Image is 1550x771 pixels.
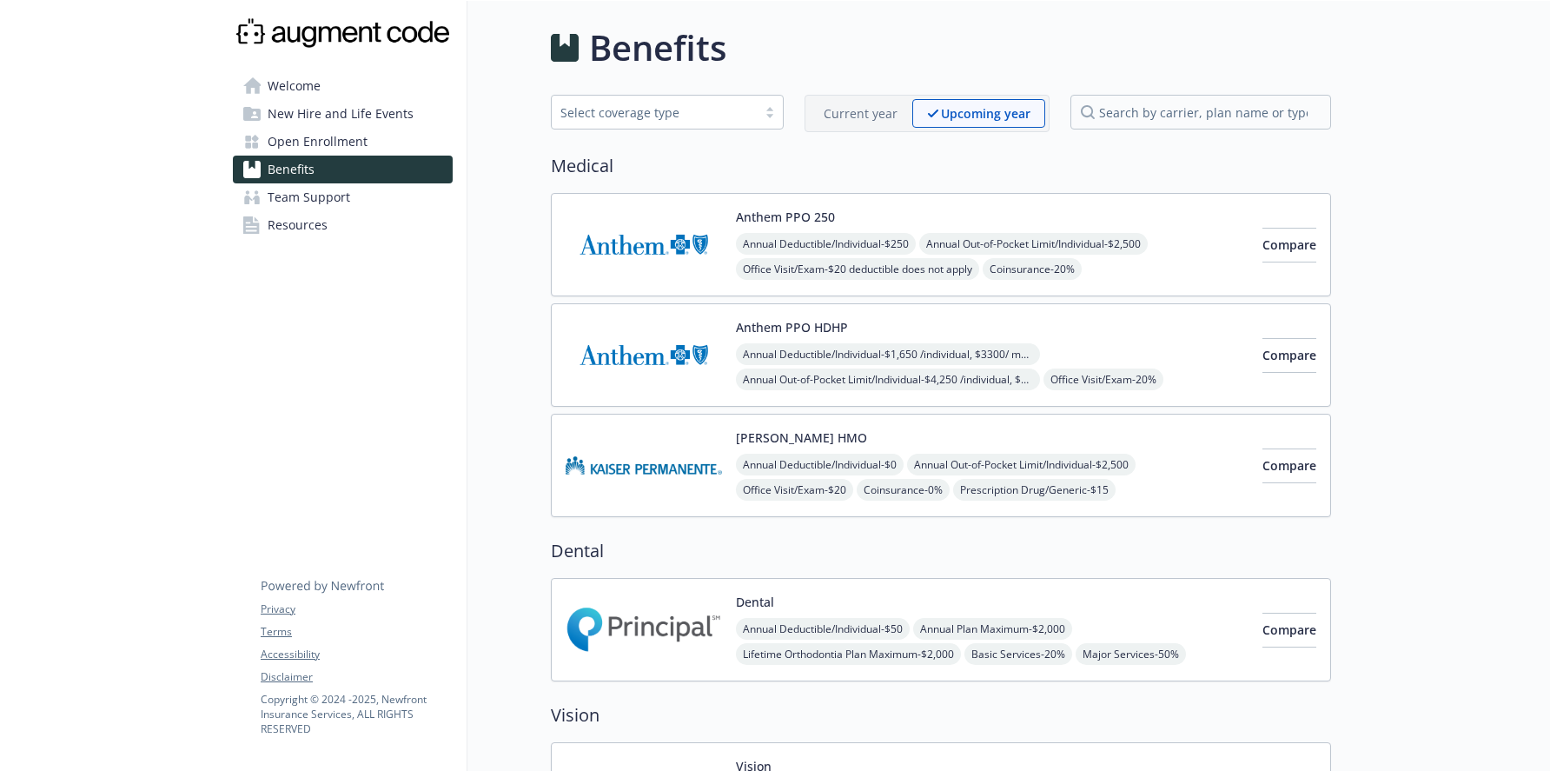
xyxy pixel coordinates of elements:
span: Benefits [268,156,315,183]
span: Compare [1262,347,1316,363]
span: Annual Out-of-Pocket Limit/Individual - $2,500 [919,233,1148,255]
span: Resources [268,211,328,239]
p: Copyright © 2024 - 2025 , Newfront Insurance Services, ALL RIGHTS RESERVED [261,692,452,736]
a: New Hire and Life Events [233,100,453,128]
span: Annual Deductible/Individual - $250 [736,233,916,255]
a: Disclaimer [261,669,452,685]
span: Team Support [268,183,350,211]
h2: Medical [551,153,1331,179]
span: Coinsurance - 0% [857,479,950,501]
img: Anthem Blue Cross carrier logo [566,208,722,282]
span: Office Visit/Exam - $20 [736,479,853,501]
button: Compare [1262,338,1316,373]
span: Office Visit/Exam - $20 deductible does not apply [736,258,979,280]
h1: Benefits [589,22,726,74]
button: Compare [1262,228,1316,263]
button: Dental [736,593,774,611]
h2: Vision [551,702,1331,728]
button: Compare [1262,613,1316,648]
img: Kaiser Permanente Insurance Company carrier logo [566,429,722,502]
span: Major Services - 50% [1076,643,1186,665]
span: Annual Deductible/Individual - $1,650 /individual, $3300/ member [736,343,1040,365]
a: Accessibility [261,647,452,662]
span: Annual Out-of-Pocket Limit/Individual - $2,500 [907,454,1136,475]
div: Select coverage type [560,103,748,122]
p: Current year [824,104,898,123]
span: New Hire and Life Events [268,100,414,128]
span: Annual Out-of-Pocket Limit/Individual - $4,250 /individual, $4250/ member [736,369,1040,390]
img: Anthem Blue Cross carrier logo [566,318,722,392]
span: Annual Plan Maximum - $2,000 [913,618,1072,640]
span: Compare [1262,621,1316,638]
span: Office Visit/Exam - 20% [1043,369,1163,390]
a: Resources [233,211,453,239]
a: Privacy [261,602,452,617]
a: Terms [261,624,452,640]
button: Compare [1262,449,1316,483]
input: search by carrier, plan name or type [1070,95,1331,130]
span: Welcome [268,72,321,100]
span: Lifetime Orthodontia Plan Maximum - $2,000 [736,643,961,665]
span: Annual Deductible/Individual - $50 [736,618,910,640]
span: Annual Deductible/Individual - $0 [736,454,904,475]
span: Compare [1262,457,1316,474]
span: Coinsurance - 20% [983,258,1082,280]
p: Upcoming year [941,104,1030,123]
span: Compare [1262,236,1316,253]
a: Open Enrollment [233,128,453,156]
span: Prescription Drug/Generic - $15 [953,479,1116,501]
button: Anthem PPO 250 [736,208,835,226]
button: [PERSON_NAME] HMO [736,429,867,447]
a: Team Support [233,183,453,211]
a: Benefits [233,156,453,183]
span: Open Enrollment [268,128,368,156]
button: Anthem PPO HDHP [736,318,848,336]
h2: Dental [551,538,1331,564]
img: Principal Financial Group Inc carrier logo [566,593,722,667]
span: Basic Services - 20% [964,643,1072,665]
a: Welcome [233,72,453,100]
